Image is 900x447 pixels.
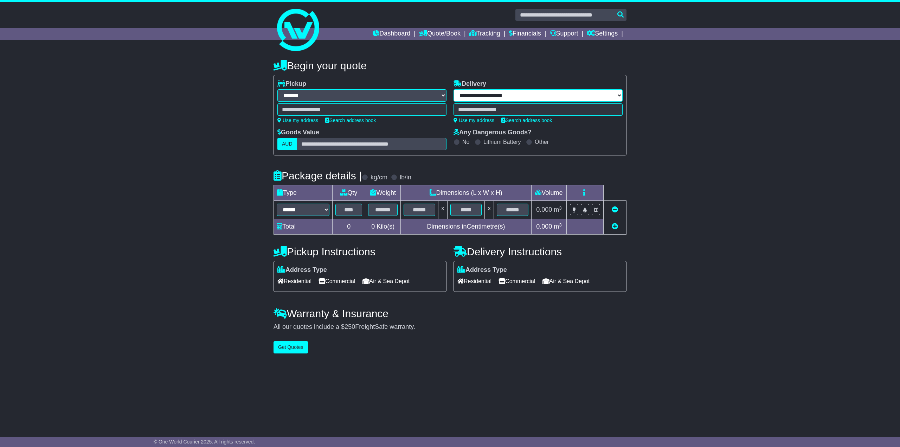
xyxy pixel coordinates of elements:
[531,185,566,201] td: Volume
[277,117,318,123] a: Use my address
[274,219,333,235] td: Total
[365,185,401,201] td: Weight
[612,206,618,213] a: Remove this item
[277,80,306,88] label: Pickup
[483,139,521,145] label: Lithium Battery
[373,28,410,40] a: Dashboard
[274,246,446,257] h4: Pickup Instructions
[371,223,375,230] span: 0
[554,223,562,230] span: m
[325,117,376,123] a: Search address book
[454,117,494,123] a: Use my address
[274,170,362,181] h4: Package details |
[274,323,626,331] div: All our quotes include a $ FreightSafe warranty.
[274,308,626,319] h4: Warranty & Insurance
[401,219,532,235] td: Dimensions in Centimetre(s)
[457,266,507,274] label: Address Type
[454,129,532,136] label: Any Dangerous Goods?
[277,129,319,136] label: Goods Value
[401,185,532,201] td: Dimensions (L x W x H)
[457,276,491,287] span: Residential
[612,223,618,230] a: Add new item
[274,341,308,353] button: Get Quotes
[419,28,461,40] a: Quote/Book
[345,323,355,330] span: 250
[333,185,365,201] td: Qty
[559,222,562,228] sup: 3
[365,219,401,235] td: Kilo(s)
[554,206,562,213] span: m
[274,60,626,71] h4: Begin your quote
[371,174,387,181] label: kg/cm
[485,201,494,219] td: x
[274,185,333,201] td: Type
[559,205,562,211] sup: 3
[400,174,411,181] label: lb/in
[362,276,410,287] span: Air & Sea Depot
[536,223,552,230] span: 0.000
[319,276,355,287] span: Commercial
[509,28,541,40] a: Financials
[333,219,365,235] td: 0
[499,276,535,287] span: Commercial
[462,139,469,145] label: No
[536,206,552,213] span: 0.000
[277,138,297,150] label: AUD
[438,201,447,219] td: x
[542,276,590,287] span: Air & Sea Depot
[587,28,618,40] a: Settings
[154,439,255,445] span: © One World Courier 2025. All rights reserved.
[535,139,549,145] label: Other
[454,80,486,88] label: Delivery
[469,28,500,40] a: Tracking
[454,246,626,257] h4: Delivery Instructions
[501,117,552,123] a: Search address book
[277,276,311,287] span: Residential
[550,28,578,40] a: Support
[277,266,327,274] label: Address Type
